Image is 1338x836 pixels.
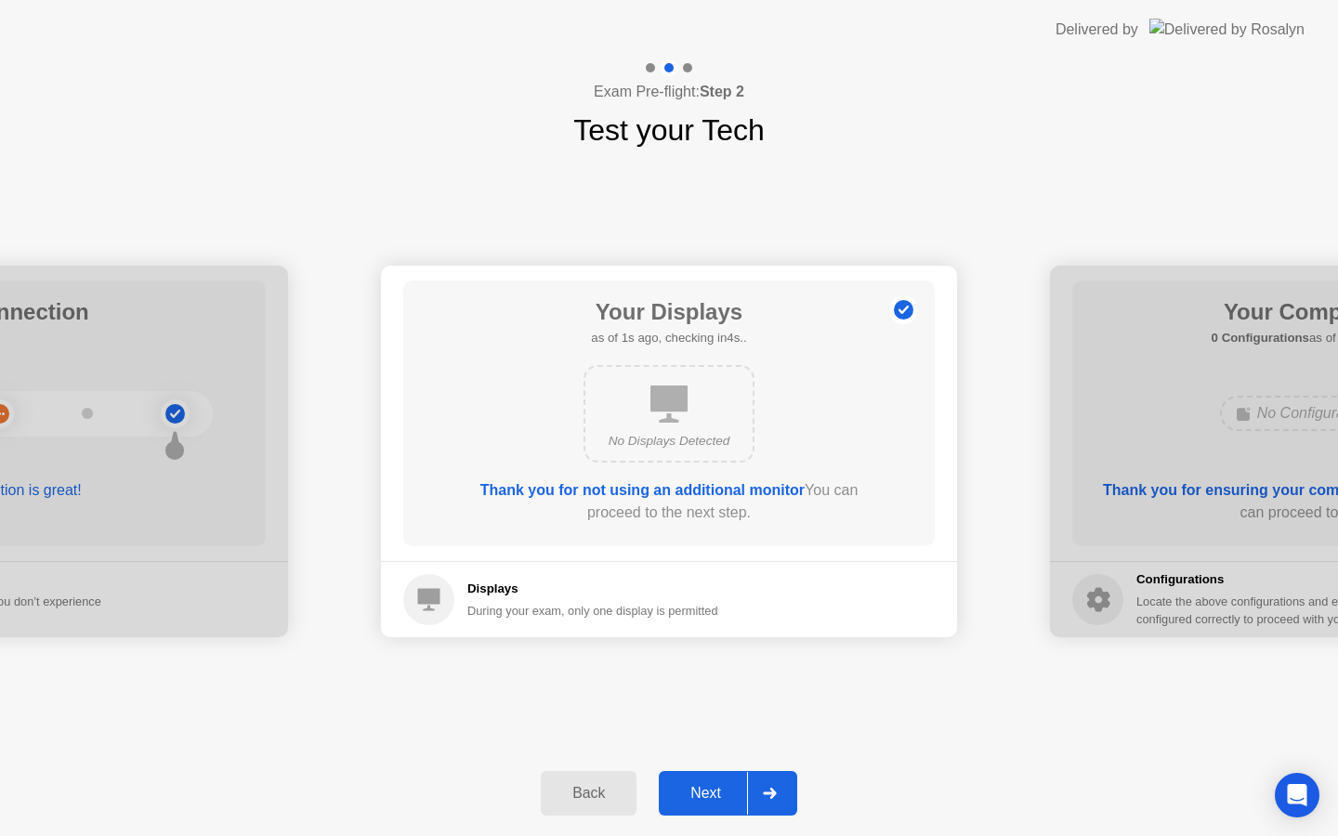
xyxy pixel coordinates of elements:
[664,785,747,802] div: Next
[480,482,805,498] b: Thank you for not using an additional monitor
[659,771,797,816] button: Next
[573,108,765,152] h1: Test your Tech
[467,602,718,620] div: During your exam, only one display is permitted
[591,295,746,329] h1: Your Displays
[1275,773,1319,817] div: Open Intercom Messenger
[546,785,631,802] div: Back
[1056,19,1138,41] div: Delivered by
[1149,19,1305,40] img: Delivered by Rosalyn
[700,84,744,99] b: Step 2
[591,329,746,347] h5: as of 1s ago, checking in4s..
[594,81,744,103] h4: Exam Pre-flight:
[467,580,718,598] h5: Displays
[600,432,738,451] div: No Displays Detected
[456,479,882,524] div: You can proceed to the next step.
[541,771,636,816] button: Back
